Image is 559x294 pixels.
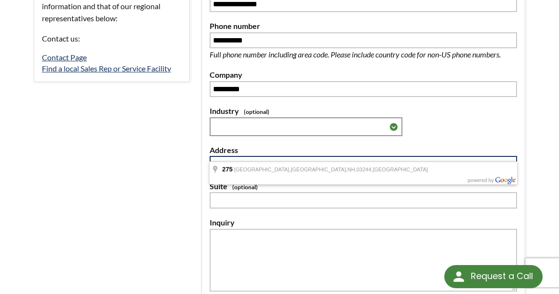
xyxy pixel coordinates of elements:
span: 275 [222,166,233,173]
span: [GEOGRAPHIC_DATA] [373,167,428,172]
label: Suite [210,180,517,193]
a: Find a local Sales Rep or Service Facility [42,64,171,73]
label: Industry [210,105,517,117]
label: Address [210,144,517,156]
p: Full phone number including area code. Please include country code for non-US phone numbers. [210,48,517,61]
label: Company [210,69,517,81]
p: Contact us: [42,32,182,45]
div: Request a Call [471,265,533,287]
span: 03244, [357,167,373,172]
span: [GEOGRAPHIC_DATA], [291,167,347,172]
label: Inquiry [210,216,517,229]
img: round button [451,269,466,284]
label: Phone number [210,20,517,32]
span: NH, [347,167,357,172]
div: Request a Call [444,265,543,288]
a: Contact Page [42,53,87,62]
span: [GEOGRAPHIC_DATA], [234,167,291,172]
